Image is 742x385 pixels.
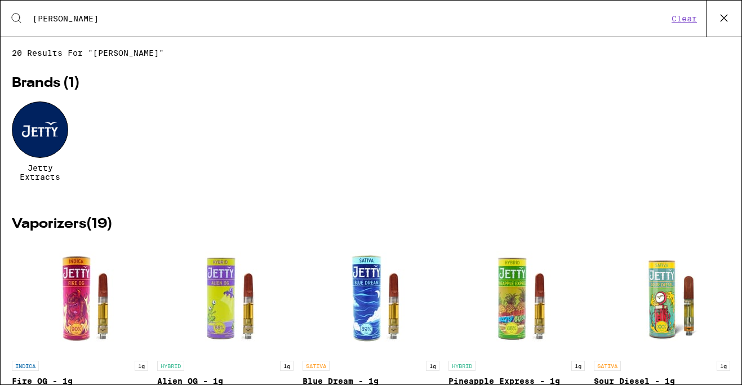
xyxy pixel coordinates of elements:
[32,14,668,24] input: Search for products & categories
[7,8,81,17] span: Hi. Need any help?
[135,361,148,371] p: 1g
[12,48,730,57] span: 20 results for "[PERSON_NAME]"
[460,242,573,355] img: Jetty Extracts - Pineapple Express - 1g
[12,163,68,182] span: Jetty Extracts
[606,242,718,355] img: Jetty Extracts - Sour Diesel - 1g
[12,218,730,231] h2: Vaporizers ( 19 )
[12,361,39,371] p: INDICA
[12,77,730,90] h2: Brands ( 1 )
[303,361,330,371] p: SATIVA
[717,361,730,371] p: 1g
[426,361,439,371] p: 1g
[24,242,136,355] img: Jetty Extracts - Fire OG - 1g
[594,361,621,371] p: SATIVA
[668,14,700,24] button: Clear
[169,242,282,355] img: Jetty Extracts - Alien OG - 1g
[157,361,184,371] p: HYBRID
[314,242,427,355] img: Jetty Extracts - Blue Dream - 1g
[280,361,294,371] p: 1g
[448,361,476,371] p: HYBRID
[571,361,585,371] p: 1g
